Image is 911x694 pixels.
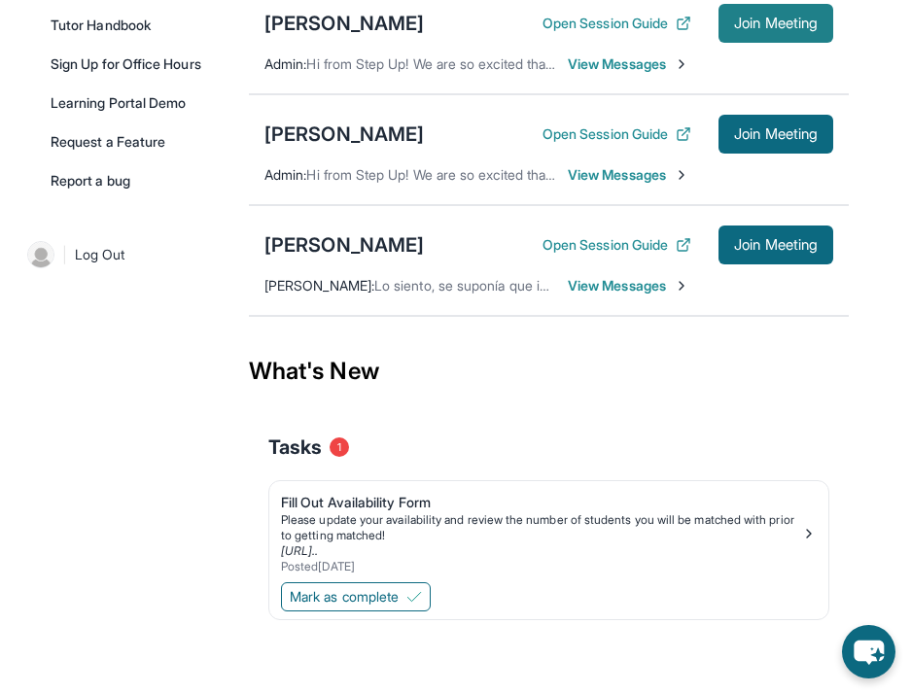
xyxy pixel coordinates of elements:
[281,559,801,574] div: Posted [DATE]
[543,235,691,255] button: Open Session Guide
[281,543,319,558] a: [URL]..
[281,493,801,512] div: Fill Out Availability Form
[718,115,833,154] button: Join Meeting
[19,233,229,276] a: |Log Out
[27,241,54,268] img: user-img
[568,165,689,185] span: View Messages
[264,166,306,183] span: Admin :
[39,163,229,198] a: Report a bug
[281,582,431,611] button: Mark as complete
[842,625,895,678] button: chat-button
[264,121,424,148] div: [PERSON_NAME]
[674,167,689,183] img: Chevron-Right
[718,226,833,264] button: Join Meeting
[734,17,818,29] span: Join Meeting
[543,124,691,144] button: Open Session Guide
[568,276,689,295] span: View Messages
[330,437,349,457] span: 1
[264,231,424,259] div: [PERSON_NAME]
[718,4,833,43] button: Join Meeting
[734,128,818,140] span: Join Meeting
[268,434,322,461] span: Tasks
[281,512,801,543] div: Please update your availability and review the number of students you will be matched with prior ...
[264,55,306,72] span: Admin :
[568,54,689,74] span: View Messages
[264,10,424,37] div: [PERSON_NAME]
[249,329,849,414] div: What's New
[543,14,691,33] button: Open Session Guide
[75,245,125,264] span: Log Out
[269,481,828,578] a: Fill Out Availability FormPlease update your availability and review the number of students you w...
[39,47,229,82] a: Sign Up for Office Hours
[62,243,67,266] span: |
[264,277,374,294] span: [PERSON_NAME] :
[39,86,229,121] a: Learning Portal Demo
[39,124,229,159] a: Request a Feature
[39,8,229,43] a: Tutor Handbook
[734,239,818,251] span: Join Meeting
[674,56,689,72] img: Chevron-Right
[374,277,815,294] span: Lo siento, se suponía que iba a enviarse hace un tiempo, pero no pasó-
[674,278,689,294] img: Chevron-Right
[406,589,422,605] img: Mark as complete
[290,587,399,607] span: Mark as complete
